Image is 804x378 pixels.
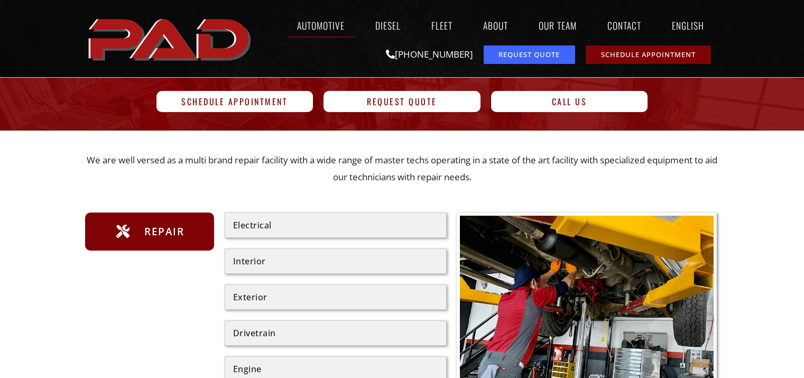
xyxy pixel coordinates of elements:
[597,13,651,38] a: Contact
[85,10,256,67] img: The image shows the word "PAD" in bold, red, uppercase letters with a slight shadow effect.
[233,257,438,265] div: Interior
[529,13,587,38] a: Our Team
[85,152,719,186] p: We are well versed as a multi brand repair facility with a wide range of master techs operating i...
[287,13,355,38] a: Automotive
[233,293,438,301] div: Exterior
[498,51,560,58] span: Request Quote
[491,91,648,112] a: Call Us
[552,97,587,106] span: Call Us
[85,10,256,67] a: pro automotive and diesel home page
[156,91,313,112] a: Schedule Appointment
[473,13,518,38] a: About
[142,223,184,240] span: Repair
[662,13,719,38] a: English
[601,51,696,58] span: Schedule Appointment
[365,13,411,38] a: Diesel
[181,97,288,106] span: Schedule Appointment
[484,45,575,64] a: request a service or repair quote
[586,45,711,64] a: schedule repair or service appointment
[324,91,480,112] a: Request Quote
[233,365,438,373] div: Engine
[233,221,438,229] div: Electrical
[421,13,463,38] a: Fleet
[233,329,438,337] div: Drivetrain
[367,97,437,106] span: Request Quote
[386,48,473,60] a: [PHONE_NUMBER]
[256,13,719,38] nav: Menu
